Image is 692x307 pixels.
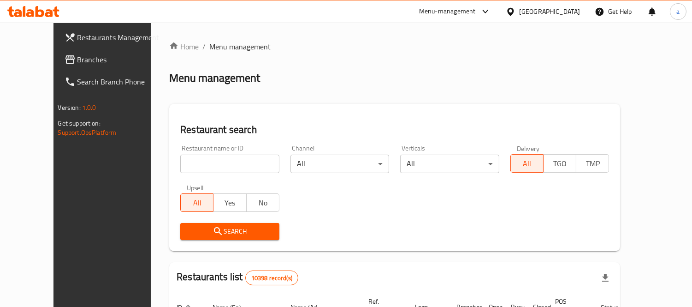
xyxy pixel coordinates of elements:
nav: breadcrumb [169,41,620,52]
button: All [510,154,544,173]
h2: Restaurant search [180,123,609,137]
span: No [250,196,276,210]
div: [GEOGRAPHIC_DATA] [519,6,580,17]
button: TGO [543,154,576,173]
button: TMP [576,154,609,173]
span: Branches [77,54,162,65]
a: Branches [57,48,169,71]
a: Home [169,41,199,52]
a: Restaurants Management [57,26,169,48]
span: a [676,6,680,17]
input: Search for restaurant name or ID.. [180,155,279,173]
span: Menu management [209,41,271,52]
span: Search [188,226,272,237]
span: All [184,196,210,210]
button: All [180,193,213,212]
div: Menu-management [419,6,476,17]
label: Upsell [187,184,204,191]
button: Yes [213,193,246,212]
a: Support.OpsPlatform [58,126,117,138]
div: Total records count [245,271,298,285]
span: Restaurants Management [77,32,162,43]
span: TMP [580,157,605,170]
li: / [202,41,206,52]
span: TGO [547,157,573,170]
span: Search Branch Phone [77,76,162,87]
span: 10398 record(s) [246,274,298,283]
span: Version: [58,102,81,114]
span: Get support on: [58,117,101,129]
div: All [400,155,499,173]
h2: Restaurants list [177,270,298,285]
h2: Menu management [169,71,260,85]
div: All [290,155,390,173]
div: Export file [594,267,616,289]
span: All [515,157,540,170]
span: 1.0.0 [82,102,96,114]
a: Search Branch Phone [57,71,169,93]
button: Search [180,223,279,240]
button: No [246,193,279,212]
span: Yes [217,196,242,210]
label: Delivery [517,145,540,151]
